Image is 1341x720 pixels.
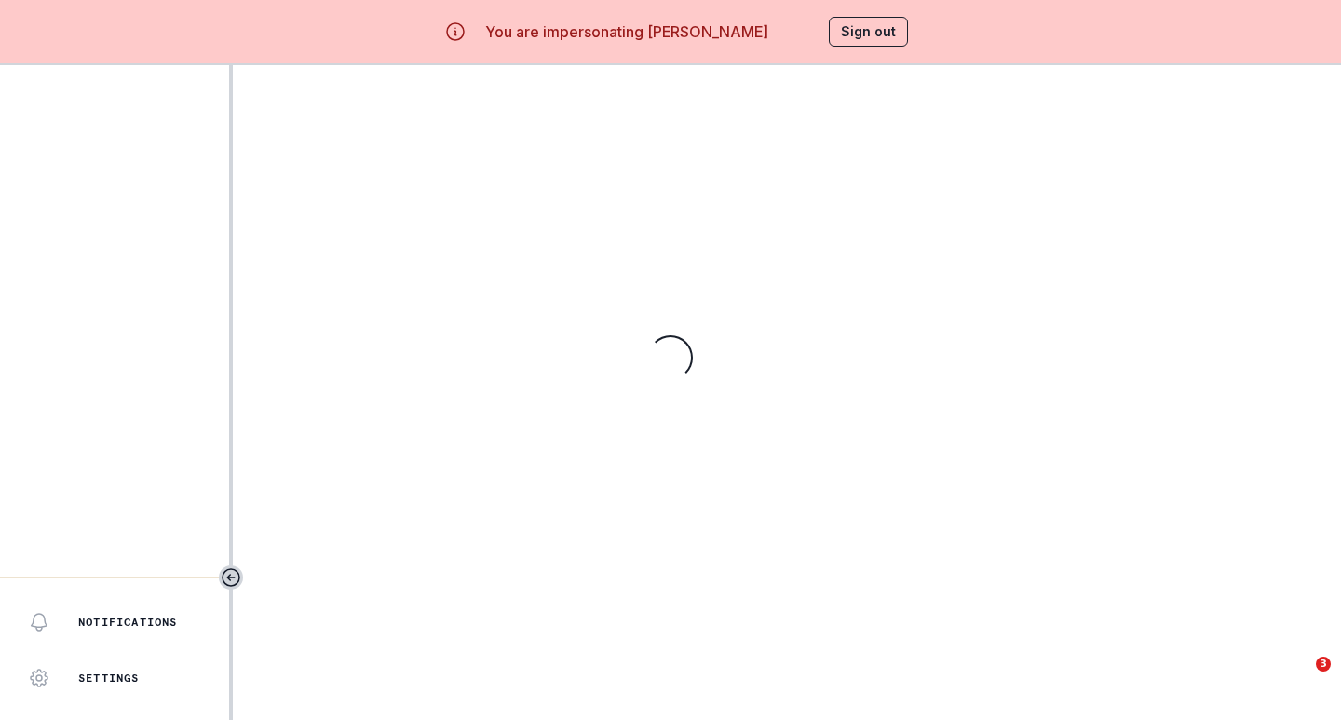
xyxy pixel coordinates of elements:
[1316,657,1331,672] span: 3
[485,20,768,43] p: You are impersonating [PERSON_NAME]
[219,565,243,590] button: Toggle sidebar
[829,17,908,47] button: Sign out
[1278,657,1322,701] iframe: Intercom live chat
[78,615,178,630] p: Notifications
[78,671,140,686] p: Settings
